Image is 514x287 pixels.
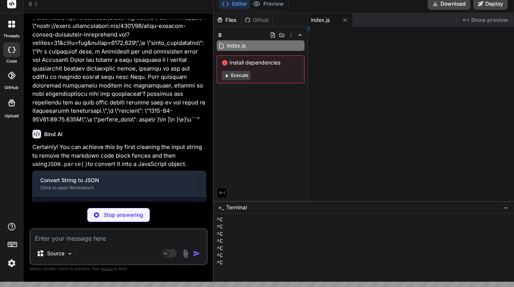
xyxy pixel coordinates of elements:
span: ^C [217,245,223,252]
button: − [502,201,509,213]
span: Show preview [471,16,508,24]
span: ^C [217,259,223,267]
span: Install dependencies [222,59,300,66]
span: ^C [217,231,223,238]
button: Convert String to JSONClick to open Workbench [33,171,193,196]
label: threads [3,33,20,39]
span: index.js [226,41,246,50]
label: Upload [5,113,19,119]
h6: Bind AI [44,130,63,138]
span: privacy [101,266,115,271]
span: ^C [217,252,223,259]
span: >_ [218,204,224,211]
p: Certainly! You can achieve this by first cleaning the input string to remove the markdown code bl... [32,143,206,169]
span: − [504,204,508,211]
div: Click to open Workbench [40,185,186,191]
span: index.js [311,16,330,24]
div: Convert String to JSON [40,176,186,184]
button: Execute [222,71,251,80]
span: ^C [217,224,223,231]
span: 8 [29,0,39,8]
p: Always double-check its answers. Your in Bind [29,265,208,272]
div: Files [214,16,241,24]
span: ^C [217,216,223,224]
img: settings [5,257,18,270]
span: Terminal [226,204,247,211]
p: Source [47,250,64,257]
span: ^C [217,238,223,245]
code: JSON.parse() [47,161,88,168]
p: Stop answering [104,211,143,219]
label: GitHub [5,84,18,91]
div: Github [242,16,272,24]
img: icon [193,250,200,257]
img: attachment [181,249,190,258]
span: 8 [218,31,222,39]
img: Pick Models [67,250,73,257]
label: code [6,58,17,64]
